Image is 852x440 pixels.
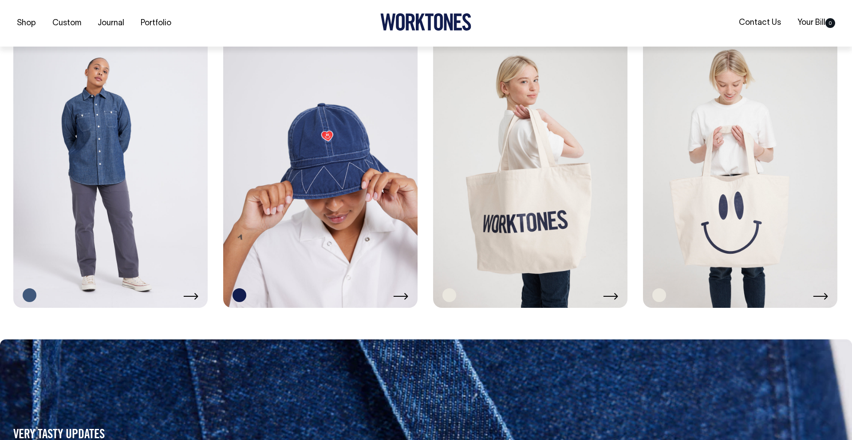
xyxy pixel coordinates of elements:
[49,16,85,31] a: Custom
[137,16,175,31] a: Portfolio
[94,16,128,31] a: Journal
[13,16,39,31] a: Shop
[794,16,839,30] a: Your Bill0
[735,16,785,30] a: Contact Us
[825,18,835,28] span: 0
